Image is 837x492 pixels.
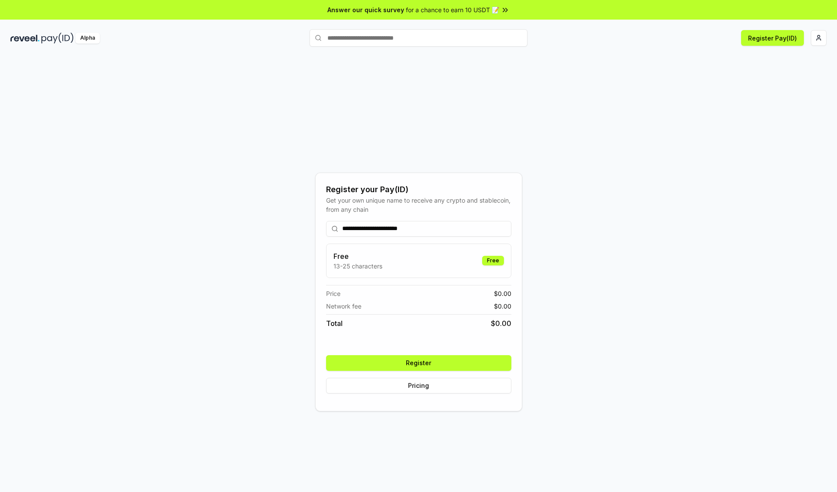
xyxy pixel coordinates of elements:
[741,30,804,46] button: Register Pay(ID)
[326,378,511,394] button: Pricing
[326,183,511,196] div: Register your Pay(ID)
[327,5,404,14] span: Answer our quick survey
[326,318,343,329] span: Total
[406,5,499,14] span: for a chance to earn 10 USDT 📝
[10,33,40,44] img: reveel_dark
[326,355,511,371] button: Register
[494,302,511,311] span: $ 0.00
[333,261,382,271] p: 13-25 characters
[491,318,511,329] span: $ 0.00
[326,302,361,311] span: Network fee
[326,196,511,214] div: Get your own unique name to receive any crypto and stablecoin, from any chain
[326,289,340,298] span: Price
[494,289,511,298] span: $ 0.00
[333,251,382,261] h3: Free
[41,33,74,44] img: pay_id
[75,33,100,44] div: Alpha
[482,256,504,265] div: Free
